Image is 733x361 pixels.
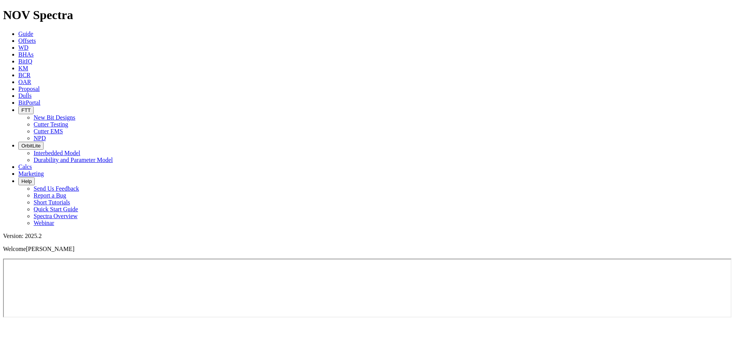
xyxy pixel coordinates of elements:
div: Version: 2025.2 [3,233,730,240]
a: Calcs [18,164,32,170]
span: [PERSON_NAME] [26,246,74,252]
span: OrbitLite [21,143,40,149]
h1: NOV Spectra [3,8,730,22]
a: BHAs [18,51,34,58]
p: Welcome [3,246,730,253]
a: OAR [18,79,31,85]
a: KM [18,65,28,71]
a: Dulls [18,92,32,99]
a: Report a Bug [34,192,66,199]
a: Quick Start Guide [34,206,78,212]
a: BitPortal [18,99,40,106]
a: Spectra Overview [34,213,77,219]
span: Help [21,178,32,184]
a: Short Tutorials [34,199,70,206]
button: FTT [18,106,34,114]
a: Marketing [18,170,44,177]
a: Cutter Testing [34,121,68,128]
a: BCR [18,72,31,78]
a: Webinar [34,220,54,226]
a: Send Us Feedback [34,185,79,192]
a: Guide [18,31,33,37]
a: Interbedded Model [34,150,80,156]
a: Cutter EMS [34,128,63,134]
a: WD [18,44,29,51]
a: NPD [34,135,46,141]
button: OrbitLite [18,142,44,150]
span: FTT [21,107,31,113]
a: Durability and Parameter Model [34,157,113,163]
a: New Bit Designs [34,114,75,121]
a: Offsets [18,37,36,44]
button: Help [18,177,35,185]
a: Proposal [18,86,40,92]
a: BitIQ [18,58,32,65]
